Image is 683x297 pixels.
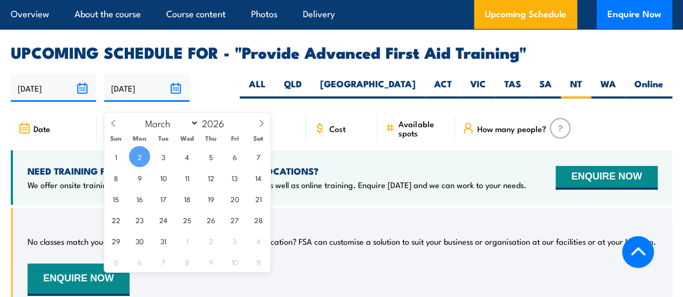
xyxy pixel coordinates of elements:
span: Sat [247,135,271,142]
span: April 7, 2026 [153,251,174,272]
span: Date [33,124,50,133]
span: April 3, 2026 [224,230,245,251]
span: March 8, 2026 [105,167,126,188]
span: April 4, 2026 [248,230,269,251]
label: Online [625,78,672,99]
input: To date [104,74,190,102]
span: March 21, 2026 [248,188,269,209]
span: March 26, 2026 [200,209,221,230]
label: TAS [495,78,530,99]
span: Mon [128,135,152,142]
span: March 3, 2026 [153,146,174,167]
span: April 6, 2026 [129,251,150,272]
label: ACT [425,78,461,99]
span: March 29, 2026 [105,230,126,251]
span: March 24, 2026 [153,209,174,230]
label: NT [561,78,591,99]
span: March 23, 2026 [129,209,150,230]
label: QLD [275,78,311,99]
span: March 12, 2026 [200,167,221,188]
span: March 17, 2026 [153,188,174,209]
span: March 25, 2026 [177,209,198,230]
span: Tue [152,135,175,142]
label: [GEOGRAPHIC_DATA] [311,78,425,99]
span: March 22, 2026 [105,209,126,230]
span: April 5, 2026 [105,251,126,272]
span: How many people? [477,124,546,133]
span: March 30, 2026 [129,230,150,251]
label: WA [591,78,625,99]
span: March 19, 2026 [200,188,221,209]
span: March 20, 2026 [224,188,245,209]
span: March 1, 2026 [105,146,126,167]
p: Can’t find a date or location? FSA can customise a solution to suit your business or organisation... [192,236,656,247]
span: Available spots [398,119,447,137]
span: Thu [199,135,223,142]
span: Sun [104,135,128,142]
label: ALL [240,78,275,99]
span: March 27, 2026 [224,209,245,230]
h4: NEED TRAINING FOR LARGER GROUPS OR MULTIPLE LOCATIONS? [28,165,526,177]
span: Cost [329,124,345,133]
span: March 10, 2026 [153,167,174,188]
span: March 4, 2026 [177,146,198,167]
span: April 10, 2026 [224,251,245,272]
input: Year [199,116,234,129]
button: ENQUIRE NOW [556,166,658,190]
span: April 11, 2026 [248,251,269,272]
span: March 16, 2026 [129,188,150,209]
label: SA [530,78,561,99]
p: We offer onsite training, training at our centres, multisite solutions as well as online training... [28,179,526,190]
span: April 8, 2026 [177,251,198,272]
label: VIC [461,78,495,99]
span: March 14, 2026 [248,167,269,188]
span: March 15, 2026 [105,188,126,209]
span: March 11, 2026 [177,167,198,188]
span: March 31, 2026 [153,230,174,251]
span: March 18, 2026 [177,188,198,209]
span: March 13, 2026 [224,167,245,188]
span: April 2, 2026 [200,230,221,251]
span: Wed [175,135,199,142]
span: March 6, 2026 [224,146,245,167]
span: March 28, 2026 [248,209,269,230]
p: No classes match your search criteria, sorry. [28,236,186,247]
span: March 9, 2026 [129,167,150,188]
select: Month [140,116,199,130]
span: Fri [223,135,247,142]
span: March 2, 2026 [129,146,150,167]
button: ENQUIRE NOW [28,264,130,296]
span: April 9, 2026 [200,251,221,272]
span: April 1, 2026 [177,230,198,251]
h2: UPCOMING SCHEDULE FOR - "Provide Advanced First Aid Training" [11,45,672,59]
span: March 5, 2026 [200,146,221,167]
span: March 7, 2026 [248,146,269,167]
input: From date [11,74,96,102]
